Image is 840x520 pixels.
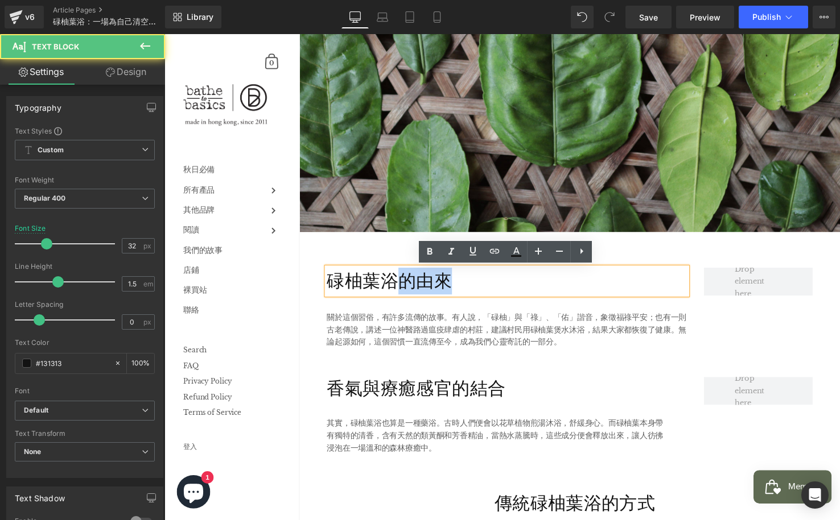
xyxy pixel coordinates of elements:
div: Letter Spacing [15,301,155,309]
iframe: Button to open loyalty program pop-up [600,444,680,479]
button: Publish [739,6,808,28]
span: 秋日必備 [19,133,51,145]
span: FAQ [19,334,35,344]
span: px [143,242,153,249]
span: 閱讀 [19,194,35,206]
span: Text Block [32,42,79,51]
span: Preview [690,11,720,23]
button: Undo [571,6,594,28]
div: Text Styles [15,126,155,135]
div: Line Height [15,263,155,271]
img: Bathe to Basics [19,51,105,94]
b: Custom [38,145,64,155]
p: 關於這個習俗，有許多流傳的故事。有人說，「碌柚」與「祿」、「佑」諧音，象徵福祿平安；也有一則古老傳說，講述一位神醫路過瘟疫肆虐的村莊，建議村民用碌柚葉煲水沐浴，結果大家都恢復了健康。無論起源如何... [166,282,533,321]
span: px [143,318,153,326]
div: Font Weight [15,176,155,184]
a: Preview [676,6,734,28]
div: Text Transform [15,430,155,438]
span: em [143,280,153,288]
button: More [813,6,835,28]
a: Mobile [423,6,451,28]
span: 其他品牌 [19,174,51,186]
p: 其實，碌柚葉浴也算是一種藥浴。古時人們便會以花草植物煎湯沐浴，舒緩身心。而碌柚葉本身帶有獨特的清香，含有天然的類黃酮和芳香精油，當熱水蒸騰時，這些成分便會釋放出來，讓人彷彿浸泡在一場溫和的森林療癒中。 [166,390,516,428]
a: Desktop [341,6,369,28]
span: 碌柚葉浴：一場為自己清空煩憂的傳統洗禮 [53,17,162,26]
p: 香氣與療癒感官的結合 [166,350,533,373]
a: Laptop [369,6,396,28]
span: 店鋪 [19,235,35,247]
span: 0 [102,27,116,40]
button: Redo [598,6,621,28]
div: Typography [15,97,61,113]
a: Article Pages [53,6,184,15]
input: Color [36,357,109,369]
p: 碌柚葉浴的由來 [166,238,533,265]
span: Privacy Policy [19,350,69,360]
span: 我們的故事 [19,215,59,227]
div: % [127,353,154,373]
div: Text Color [15,339,155,347]
i: Default [24,406,48,415]
a: v6 [5,6,44,28]
div: Font Size [15,224,46,232]
span: 聯絡 [19,276,35,288]
div: v6 [23,10,37,24]
a: Design [85,59,167,85]
span: 裸買站 [19,256,43,268]
span: Terms of Service [19,381,79,392]
span: 所有產品 [19,153,51,165]
div: Font [15,387,155,395]
a: Tablet [396,6,423,28]
span: Save [639,11,658,23]
inbox-online-store-chat: Shopify 網路商店聊天 [9,450,50,486]
div: Text Shadow [15,487,65,503]
span: Refund Policy [19,365,69,376]
span: Library [187,12,213,22]
a: New Library [165,6,221,28]
span: Search [19,318,43,328]
b: Regular 400 [24,194,66,202]
div: Open Intercom Messenger [801,481,829,509]
span: 登入 [19,417,33,426]
p: 傳統碌柚葉浴的方式 [336,464,660,492]
span: Publish [752,13,781,22]
b: None [24,447,42,456]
